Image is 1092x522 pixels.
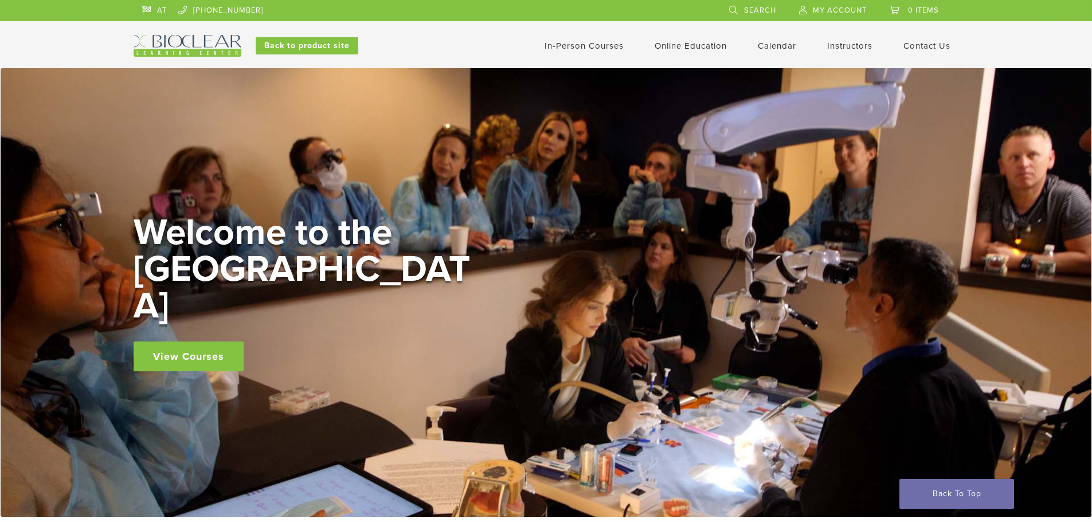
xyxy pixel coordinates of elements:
[908,6,939,15] span: 0 items
[134,342,244,371] a: View Courses
[758,41,796,51] a: Calendar
[813,6,867,15] span: My Account
[744,6,776,15] span: Search
[256,37,358,54] a: Back to product site
[545,41,624,51] a: In-Person Courses
[134,214,477,324] h2: Welcome to the [GEOGRAPHIC_DATA]
[655,41,727,51] a: Online Education
[903,41,950,51] a: Contact Us
[899,479,1014,509] a: Back To Top
[827,41,872,51] a: Instructors
[134,35,241,57] img: Bioclear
